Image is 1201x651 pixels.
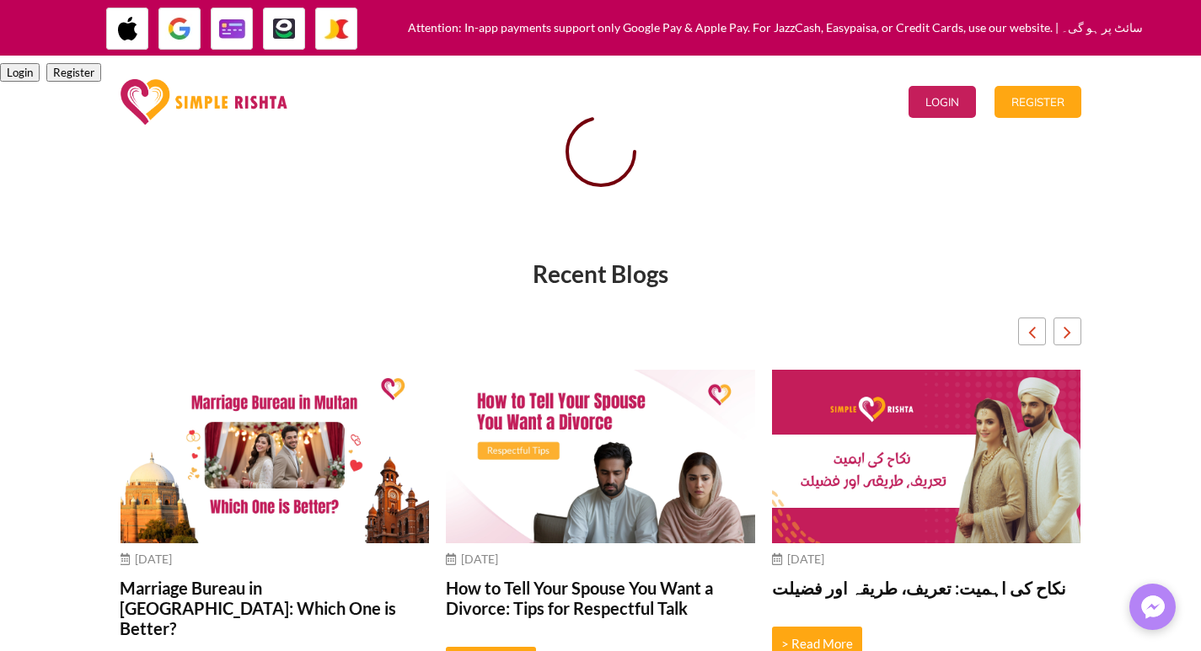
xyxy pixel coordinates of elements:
button: Register [995,86,1081,118]
img: Best Marriage Bureau in Multan in 2025 - Which One is Better? [120,370,429,543]
a: Register [995,60,1081,144]
div: Previous slide [1018,317,1046,345]
img: Messenger [1136,590,1170,624]
a: Blogs [834,60,890,144]
a: Home [611,60,653,144]
a: Marriage Bureau in [GEOGRAPHIC_DATA]: Which One is Better? [120,578,429,638]
time: [DATE] [461,552,498,566]
a: How to Tell Your Spouse You Want a Divorce: Tips for Respectful Talk [446,578,755,618]
time: [DATE] [787,552,824,566]
a: Contact Us [739,60,816,144]
div: Next slide [1054,317,1081,345]
a: Login [909,60,976,144]
img: How to Tell Your Spouse You Want a Divorce in 2025 [446,370,755,543]
img: نکاح کی اہمیت: تعریف، طریقہ اور فضیلت [772,370,1081,543]
a: نکاح کی اہمیت: تعریف، طریقہ اور فضیلت [772,578,1081,598]
a: Pricing [672,60,721,144]
time: [DATE] [135,552,172,566]
p: Recent Blogs [121,264,1081,285]
button: Login [909,86,976,118]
